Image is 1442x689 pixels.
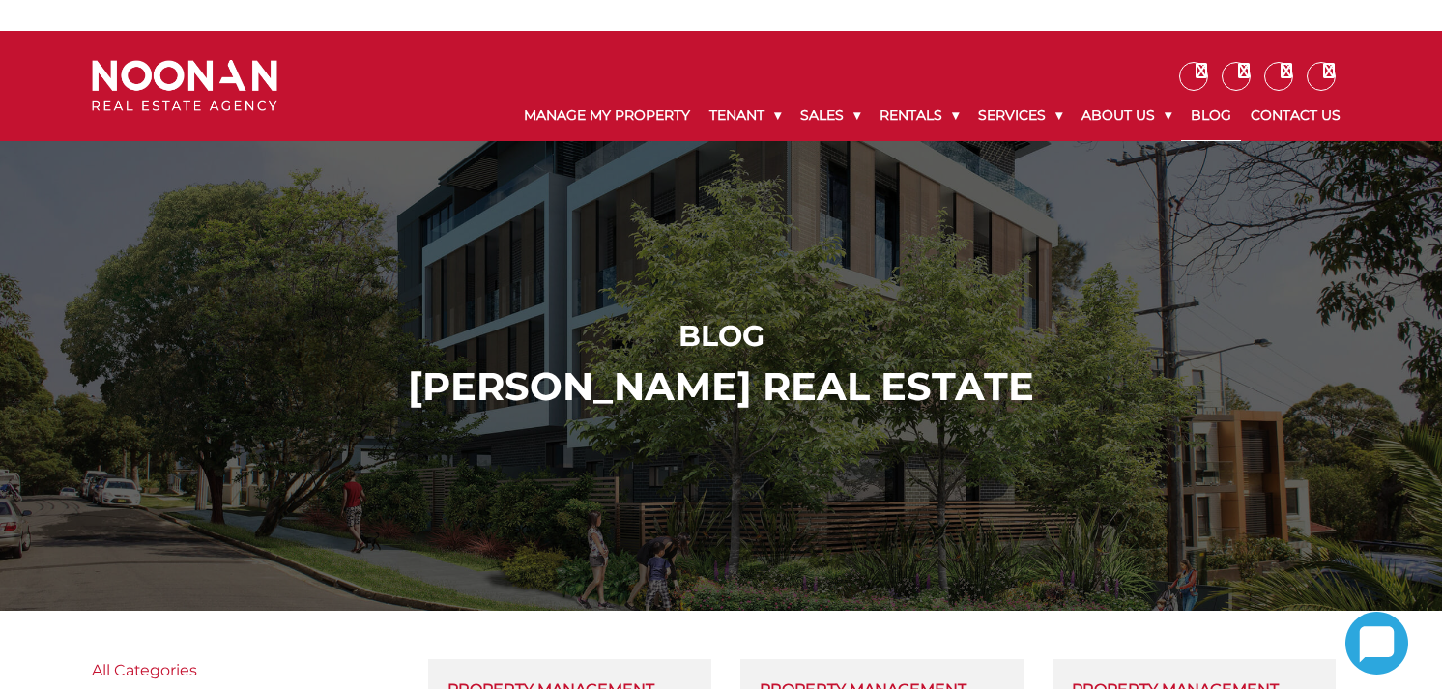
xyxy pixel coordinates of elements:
a: All Categories [92,661,197,679]
a: Tenant [700,91,791,140]
a: Contact Us [1241,91,1350,140]
a: Blog [1181,91,1241,141]
a: About Us [1072,91,1181,140]
img: Noonan Real Estate Agency [92,60,277,111]
a: Manage My Property [514,91,700,140]
h1: Blog [97,319,1346,354]
a: Sales [791,91,870,140]
a: Services [968,91,1072,140]
h2: [PERSON_NAME] ReaL Estate [97,363,1346,410]
a: Rentals [870,91,968,140]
